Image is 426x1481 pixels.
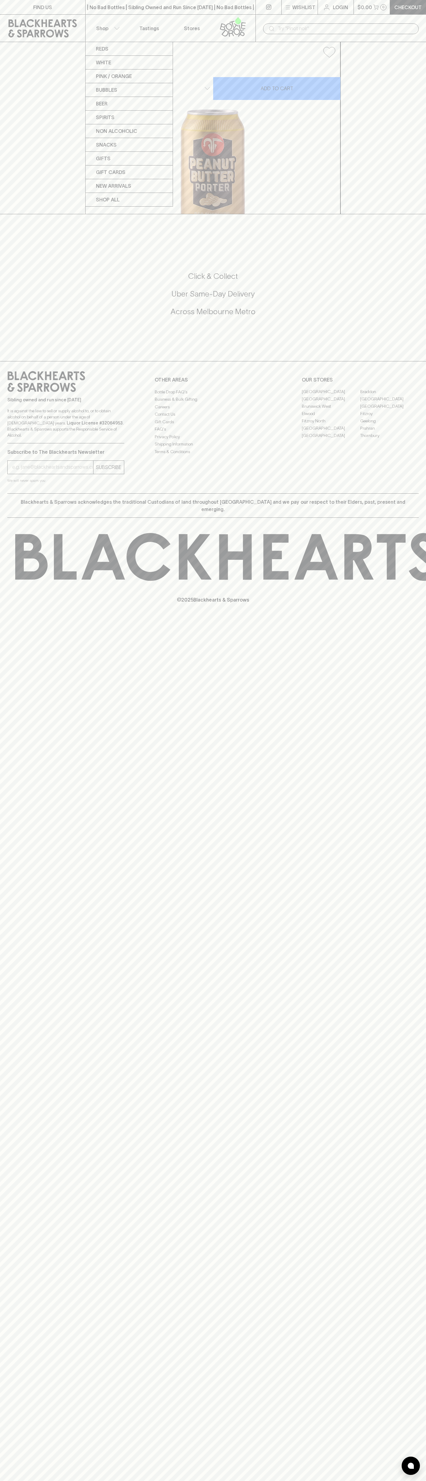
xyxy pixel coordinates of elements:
[86,111,173,124] a: Spirits
[96,169,125,176] p: Gift Cards
[86,69,173,83] a: Pink / Orange
[96,45,108,52] p: Reds
[86,138,173,152] a: Snacks
[86,124,173,138] a: Non Alcoholic
[86,83,173,97] a: Bubbles
[86,42,173,56] a: Reds
[408,1463,414,1469] img: bubble-icon
[96,127,137,135] p: Non Alcoholic
[96,100,107,107] p: Beer
[86,97,173,111] a: Beer
[86,152,173,165] a: Gifts
[96,59,111,66] p: White
[86,56,173,69] a: White
[86,165,173,179] a: Gift Cards
[96,155,111,162] p: Gifts
[96,114,114,121] p: Spirits
[86,179,173,193] a: New Arrivals
[96,73,132,80] p: Pink / Orange
[96,86,117,94] p: Bubbles
[96,182,131,190] p: New Arrivals
[96,196,120,203] p: SHOP ALL
[86,193,173,206] a: SHOP ALL
[96,141,117,148] p: Snacks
